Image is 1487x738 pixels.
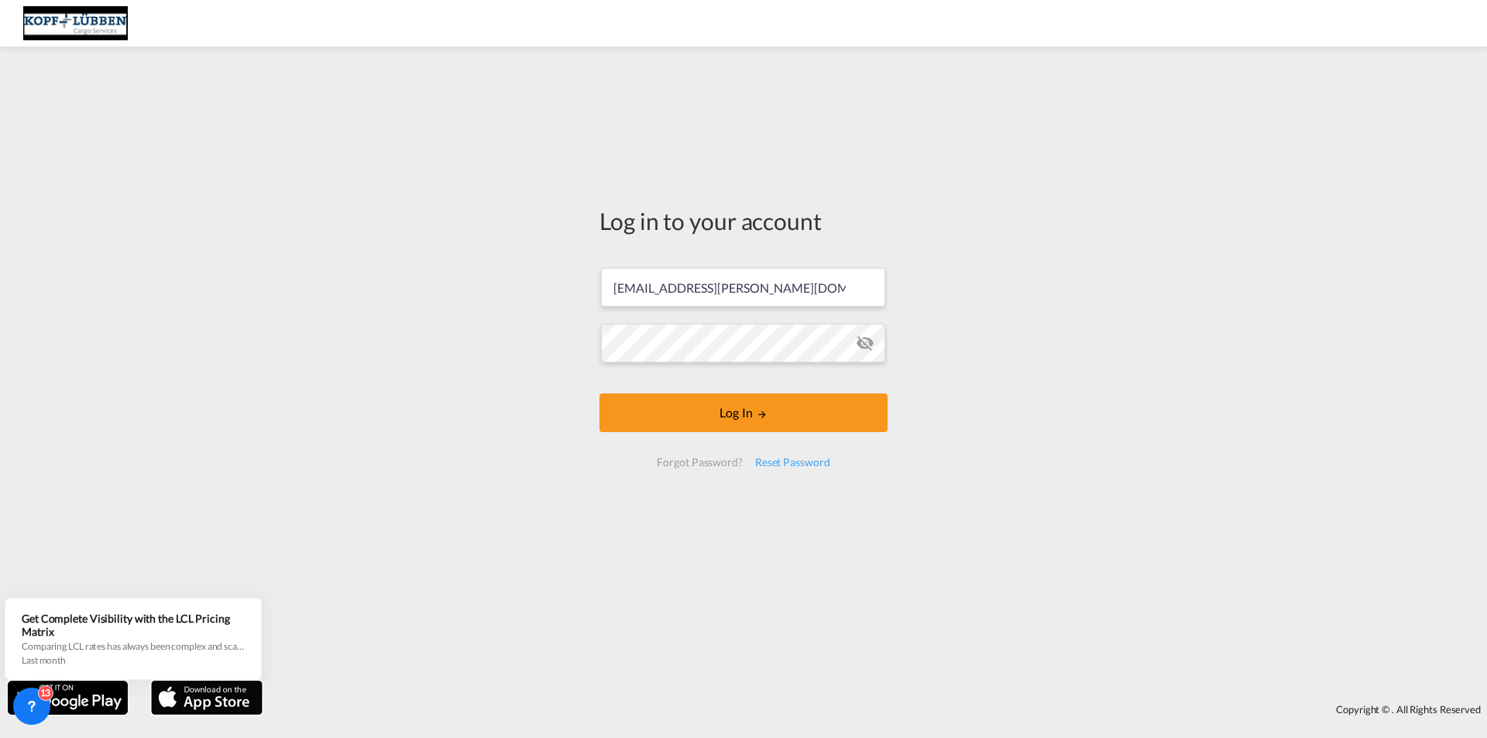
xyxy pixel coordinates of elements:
[749,448,836,476] div: Reset Password
[6,679,129,716] img: google.png
[599,204,888,237] div: Log in to your account
[149,679,264,716] img: apple.png
[651,448,748,476] div: Forgot Password?
[601,268,885,307] input: Enter email/phone number
[856,334,874,352] md-icon: icon-eye-off
[23,6,128,41] img: 25cf3bb0aafc11ee9c4fdbd399af7748.JPG
[270,696,1487,723] div: Copyright © . All Rights Reserved
[599,393,888,432] button: LOGIN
